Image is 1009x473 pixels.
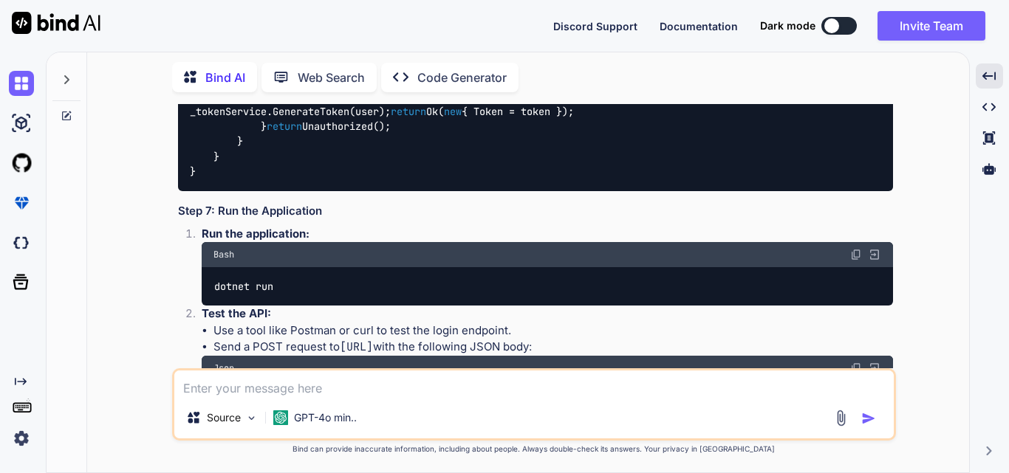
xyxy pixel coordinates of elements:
[9,426,34,451] img: settings
[868,362,881,375] img: Open in Browser
[660,18,738,34] button: Documentation
[205,69,245,86] p: Bind AI
[12,12,100,34] img: Bind AI
[9,111,34,136] img: ai-studio
[861,411,876,426] img: icon
[267,120,302,133] span: return
[878,11,985,41] button: Invite Team
[213,279,275,294] code: dotnet run
[553,18,637,34] button: Discord Support
[340,339,373,354] code: [URL]
[245,412,258,424] img: Pick Models
[9,190,34,215] img: premium
[417,69,507,86] p: Code Generator
[273,410,288,425] img: GPT-4o mini
[868,248,881,261] img: Open in Browser
[207,410,241,425] p: Source
[202,306,271,320] strong: Test the API:
[850,249,862,260] img: copy
[9,230,34,255] img: darkCloudIdeIcon
[213,339,893,356] li: Send a POST request to with the following JSON body:
[213,322,893,339] li: Use a tool like Postman or curl to test the login endpoint.
[213,362,234,374] span: Json
[760,18,815,33] span: Dark mode
[213,249,234,260] span: Bash
[660,20,738,32] span: Documentation
[832,410,849,427] img: attachment
[202,227,309,241] strong: Run the application:
[444,105,462,118] span: new
[294,410,357,425] p: GPT-4o min..
[9,151,34,176] img: githubLight
[553,20,637,32] span: Discord Support
[9,71,34,96] img: chat
[178,203,893,220] h3: Step 7: Run the Application
[172,443,896,455] p: Bind can provide inaccurate information, including about people. Always double-check its answers....
[850,362,862,374] img: copy
[298,69,365,86] p: Web Search
[391,105,426,118] span: return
